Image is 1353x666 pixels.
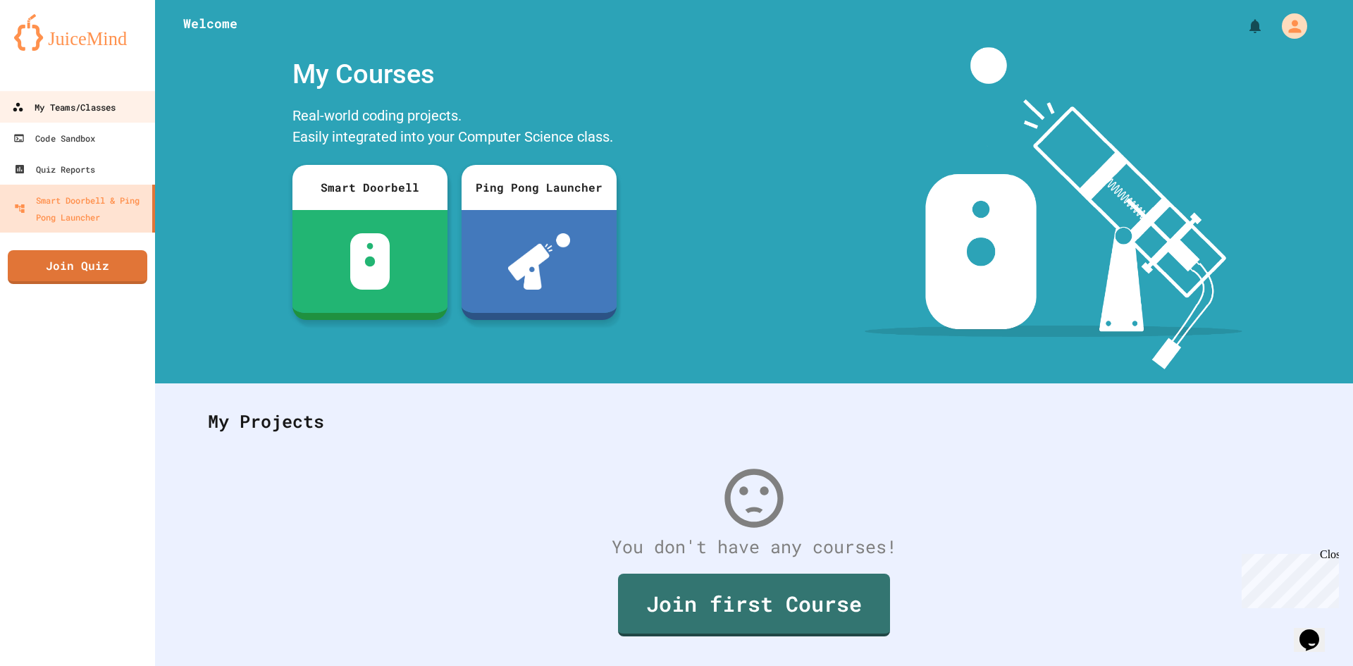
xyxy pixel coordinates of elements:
div: My Courses [285,47,624,101]
div: Smart Doorbell [292,165,447,210]
div: My Account [1267,10,1311,42]
div: You don't have any courses! [194,534,1314,560]
div: My Teams/Classes [12,99,116,116]
div: My Notifications [1221,14,1267,38]
img: banner-image-my-projects.png [865,47,1242,369]
div: My Projects [194,394,1314,449]
a: Join first Course [618,574,890,636]
img: ppl-with-ball.png [508,233,571,290]
img: logo-orange.svg [14,14,141,51]
div: Chat with us now!Close [6,6,97,90]
a: Join Quiz [8,250,147,284]
div: Smart Doorbell & Ping Pong Launcher [14,192,147,226]
img: sdb-white.svg [350,233,390,290]
div: Quiz Reports [14,161,95,178]
div: Real-world coding projects. Easily integrated into your Computer Science class. [285,101,624,154]
iframe: chat widget [1236,548,1339,608]
div: Ping Pong Launcher [462,165,617,210]
div: Code Sandbox [13,130,95,147]
iframe: chat widget [1294,610,1339,652]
